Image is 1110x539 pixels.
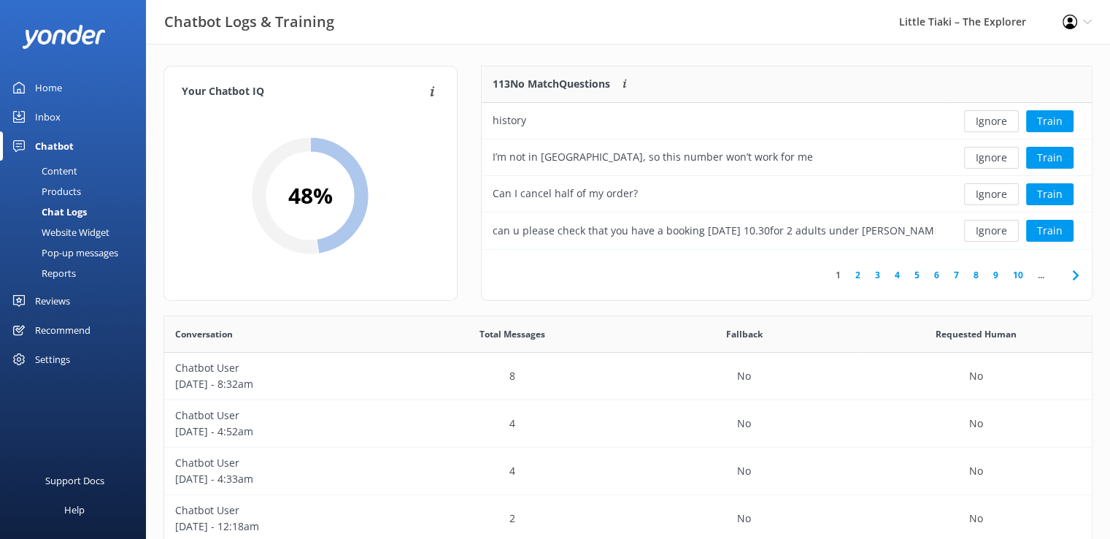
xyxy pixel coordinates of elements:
[175,376,385,392] p: [DATE] - 8:32am
[9,161,146,181] a: Content
[482,176,1092,213] div: row
[22,25,106,49] img: yonder-white-logo.png
[964,220,1019,242] button: Ignore
[1026,183,1074,205] button: Train
[164,400,1092,448] div: row
[35,286,70,316] div: Reviews
[164,10,334,34] h3: Chatbot Logs & Training
[737,463,751,479] p: No
[725,327,762,341] span: Fallback
[964,147,1019,169] button: Ignore
[479,327,545,341] span: Total Messages
[35,345,70,374] div: Settings
[9,181,81,202] div: Products
[509,511,515,527] p: 2
[9,181,146,202] a: Products
[493,76,610,92] p: 113 No Match Questions
[969,368,983,384] p: No
[288,178,333,213] h2: 48 %
[964,183,1019,205] button: Ignore
[9,263,76,283] div: Reports
[175,502,385,519] p: Chatbot User
[482,139,1092,176] div: row
[848,268,868,282] a: 2
[9,222,146,242] a: Website Widget
[969,511,983,527] p: No
[9,263,146,283] a: Reports
[9,161,77,181] div: Content
[509,368,515,384] p: 8
[493,149,813,165] div: I’m not in [GEOGRAPHIC_DATA], so this number won’t work for me
[936,327,1017,341] span: Requested Human
[482,103,1092,139] div: row
[509,463,515,479] p: 4
[64,495,85,524] div: Help
[35,102,61,131] div: Inbox
[737,368,751,384] p: No
[887,268,907,282] a: 4
[175,519,385,535] p: [DATE] - 12:18am
[482,213,1092,249] div: row
[175,424,385,440] p: [DATE] - 4:52am
[1026,147,1074,169] button: Train
[969,416,983,432] p: No
[35,73,62,102] div: Home
[175,360,385,376] p: Chatbot User
[164,353,1092,400] div: row
[45,466,104,495] div: Support Docs
[1026,220,1074,242] button: Train
[9,202,146,222] a: Chat Logs
[947,268,966,282] a: 7
[9,222,109,242] div: Website Widget
[175,455,385,471] p: Chatbot User
[175,408,385,424] p: Chatbot User
[9,242,118,263] div: Pop-up messages
[1026,110,1074,132] button: Train
[482,103,1092,249] div: grid
[164,448,1092,495] div: row
[966,268,986,282] a: 8
[969,463,983,479] p: No
[509,416,515,432] p: 4
[493,186,638,202] div: Can I cancel half of my order?
[493,112,526,129] div: history
[9,202,87,222] div: Chat Logs
[493,223,935,239] div: can u please check that you have a booking [DATE] 10.30for 2 adults under [PERSON_NAME]..thanks
[175,471,385,487] p: [DATE] - 4:33am
[927,268,947,282] a: 6
[35,316,90,345] div: Recommend
[182,84,425,100] h4: Your Chatbot IQ
[1006,268,1030,282] a: 10
[868,268,887,282] a: 3
[828,268,848,282] a: 1
[907,268,927,282] a: 5
[9,242,146,263] a: Pop-up messages
[737,511,751,527] p: No
[35,131,74,161] div: Chatbot
[737,416,751,432] p: No
[986,268,1006,282] a: 9
[1030,268,1052,282] span: ...
[175,327,233,341] span: Conversation
[964,110,1019,132] button: Ignore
